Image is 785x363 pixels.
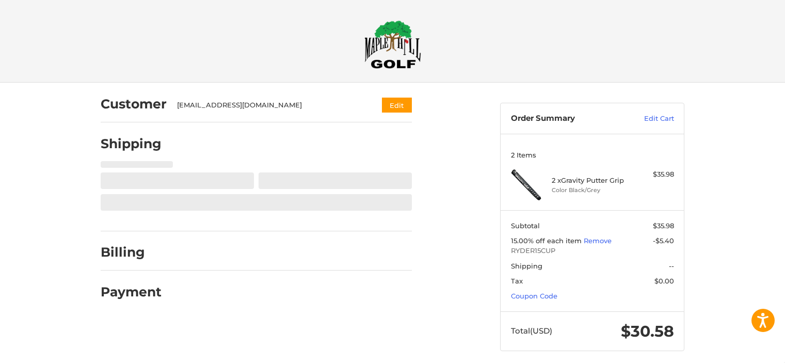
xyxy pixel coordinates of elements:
a: Remove [584,236,612,245]
span: Tax [511,277,523,285]
span: -$5.40 [653,236,674,245]
span: Subtotal [511,222,540,230]
span: 15.00% off each item [511,236,584,245]
li: Color Black/Grey [552,186,631,195]
div: [EMAIL_ADDRESS][DOMAIN_NAME] [177,100,362,111]
span: Total (USD) [511,326,552,336]
span: Shipping [511,262,542,270]
h3: 2 Items [511,151,674,159]
img: Maple Hill Golf [364,20,421,69]
span: $0.00 [654,277,674,285]
h2: Customer [101,96,167,112]
span: RYDER15CUP [511,246,674,256]
h2: Shipping [101,136,162,152]
a: Coupon Code [511,292,557,300]
a: Edit Cart [622,114,674,124]
h4: 2 x Gravity Putter Grip [552,176,631,184]
span: $30.58 [621,322,674,341]
div: $35.98 [633,169,674,180]
h2: Payment [101,284,162,300]
span: $35.98 [653,222,674,230]
span: -- [669,262,674,270]
h2: Billing [101,244,161,260]
h3: Order Summary [511,114,622,124]
button: Edit [382,98,412,113]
